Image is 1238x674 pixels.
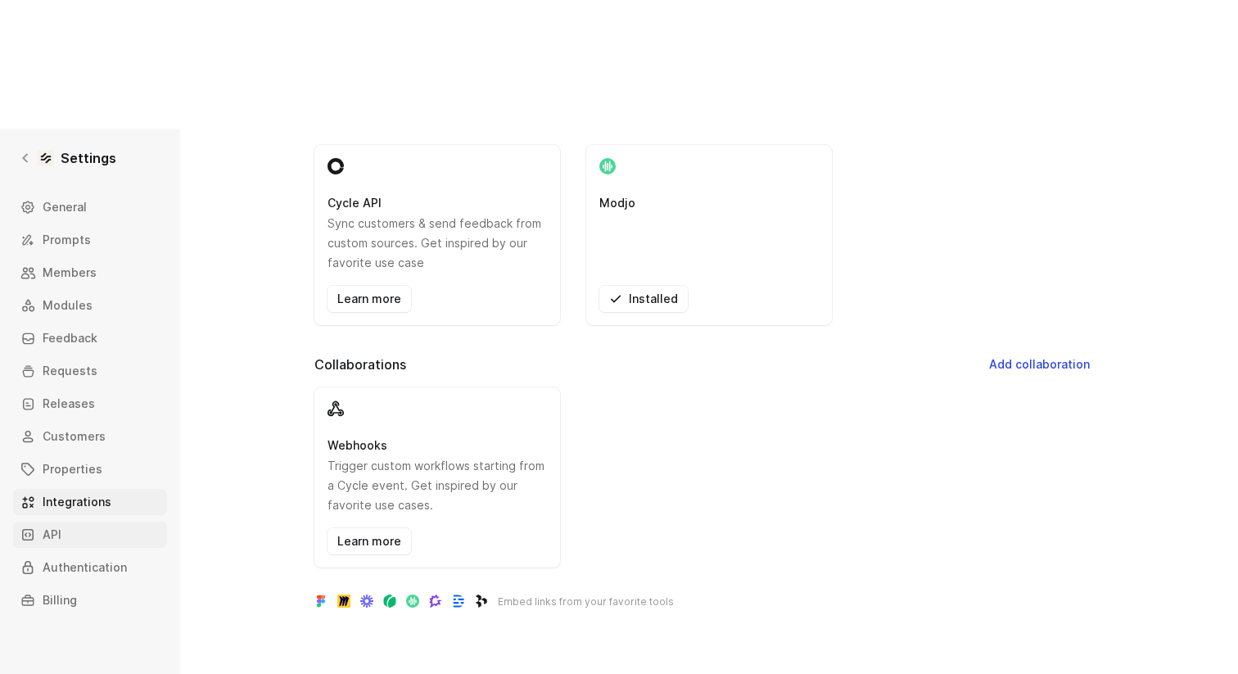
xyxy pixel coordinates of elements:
span: Authentication [43,558,127,577]
h2: Collaborations [314,355,406,374]
span: Modules [43,296,93,315]
h3: Cycle API [328,193,382,213]
span: Prompts [43,230,91,250]
span: API [43,525,61,545]
a: Learn more [328,528,411,554]
span: Integrations [43,492,111,512]
span: Installed [609,289,678,309]
a: General [13,194,167,220]
span: Members [43,263,97,283]
a: Integrations [13,489,167,515]
p: Trigger custom workflows starting from a Cycle event. Get inspired by our favorite use cases. [328,456,547,515]
a: Properties [13,456,167,482]
a: Customers [13,423,167,450]
span: Billing [43,590,77,610]
h3: Webhooks [328,436,387,455]
a: Settings [13,142,123,174]
a: Feedback [13,325,167,351]
a: Billing [13,587,167,613]
span: Releases [43,394,95,414]
a: Releases [13,391,167,417]
span: Properties [43,459,102,479]
span: General [43,197,87,217]
span: Feedback [43,328,97,348]
a: Authentication [13,554,167,581]
a: Members [13,260,167,286]
span: Add collaboration [989,355,1090,374]
h1: Settings [61,148,116,168]
a: Requests [13,358,167,384]
p: Embed links from your favorite tools [498,594,674,610]
a: API [13,522,167,548]
p: Sync customers & send feedback from custom sources. Get inspired by our favorite use case [328,214,547,273]
a: Modules [13,292,167,319]
button: Installed [599,286,688,312]
a: Prompts [13,227,167,253]
a: Learn more [328,286,411,312]
span: Customers [43,427,106,446]
button: Add collaboration [975,351,1104,378]
span: Requests [43,361,97,381]
h3: Modjo [599,193,635,213]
